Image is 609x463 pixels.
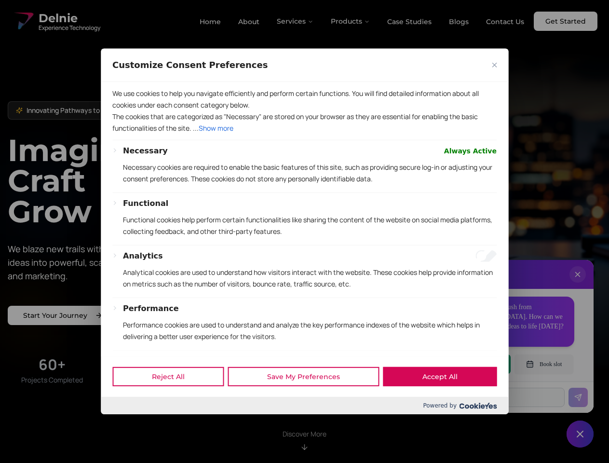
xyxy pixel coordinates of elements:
[228,367,379,386] button: Save My Preferences
[123,267,497,290] p: Analytical cookies are used to understand how visitors interact with the website. These cookies h...
[123,145,168,157] button: Necessary
[112,88,497,111] p: We use cookies to help you navigate efficiently and perform certain functions. You will find deta...
[112,111,497,134] p: The cookies that are categorized as "Necessary" are stored on your browser as they are essential ...
[112,367,224,386] button: Reject All
[199,123,233,134] button: Show more
[475,250,497,262] input: Enable Analytics
[123,303,179,314] button: Performance
[123,214,497,237] p: Functional cookies help perform certain functionalities like sharing the content of the website o...
[123,162,497,185] p: Necessary cookies are required to enable the basic features of this site, such as providing secur...
[459,403,497,409] img: Cookieyes logo
[444,145,497,157] span: Always Active
[112,59,268,71] span: Customize Consent Preferences
[123,319,497,342] p: Performance cookies are used to understand and analyze the key performance indexes of the website...
[492,63,497,68] img: Close
[123,198,168,209] button: Functional
[123,250,163,262] button: Analytics
[101,397,508,414] div: Powered by
[383,367,497,386] button: Accept All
